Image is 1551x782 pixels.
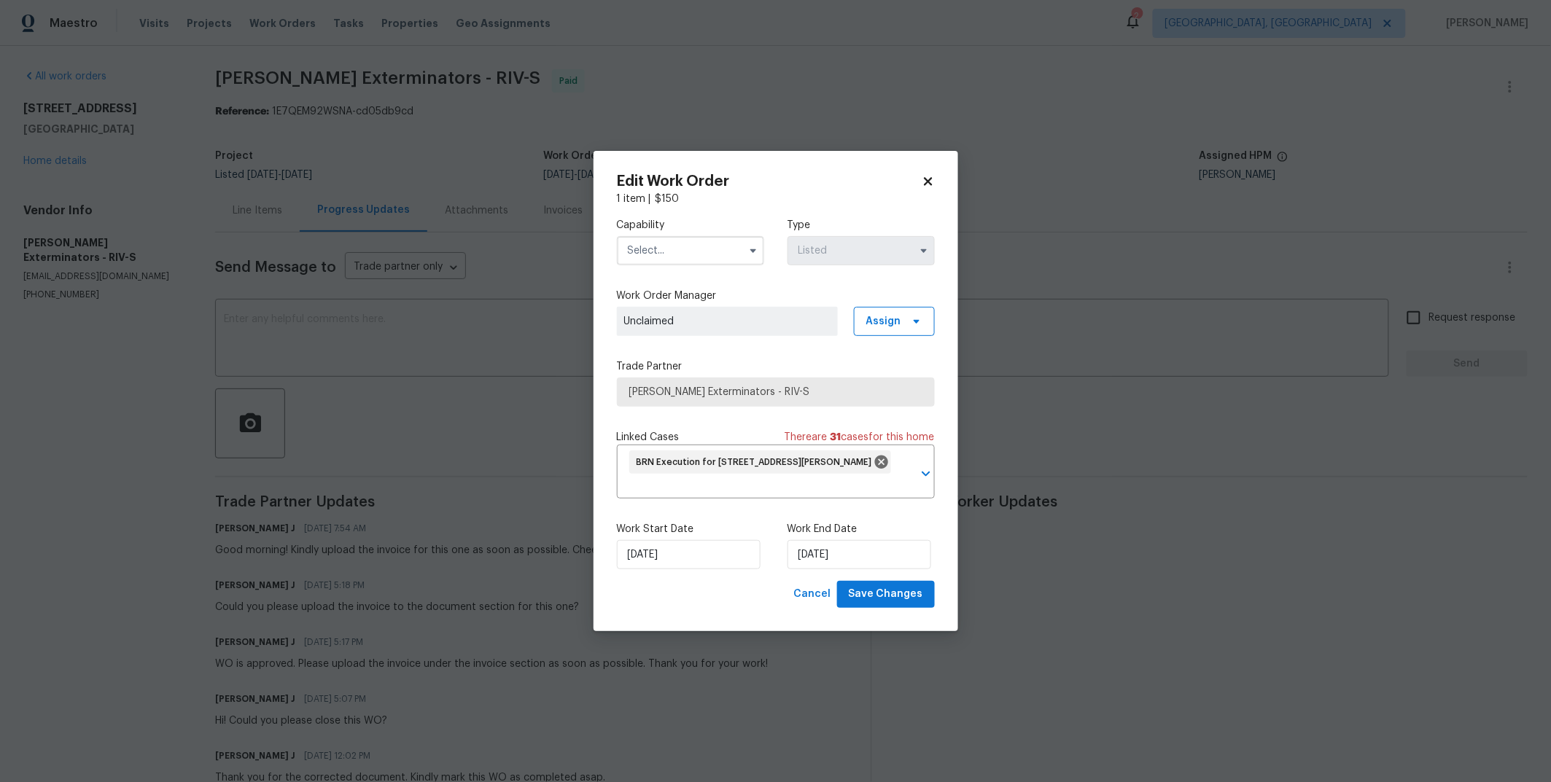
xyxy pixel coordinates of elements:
[637,456,878,469] span: BRN Execution for [STREET_ADDRESS][PERSON_NAME]
[916,464,936,484] button: Open
[617,359,935,374] label: Trade Partner
[624,314,831,329] span: Unclaimed
[617,430,680,445] span: Linked Cases
[794,585,831,603] span: Cancel
[617,192,935,206] div: 1 item |
[629,385,922,399] span: [PERSON_NAME] Exterminators - RIV-S
[788,522,935,536] label: Work End Date
[788,540,931,569] input: M/D/YYYY
[617,174,922,189] h2: Edit Work Order
[788,218,935,232] label: Type
[849,585,923,603] span: Save Changes
[617,218,764,232] label: Capability
[745,242,762,259] button: Show options
[617,289,935,303] label: Work Order Manager
[788,236,935,265] input: Select...
[617,236,764,265] input: Select...
[837,581,935,608] button: Save Changes
[831,432,841,442] span: 31
[617,522,764,536] label: Work Start Date
[915,242,933,259] button: Show options
[866,314,901,329] span: Assign
[617,540,761,569] input: M/D/YYYY
[629,450,891,474] div: BRN Execution for [STREET_ADDRESS][PERSON_NAME]
[785,430,935,445] span: There are case s for this home
[656,194,680,204] span: $ 150
[788,581,837,608] button: Cancel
